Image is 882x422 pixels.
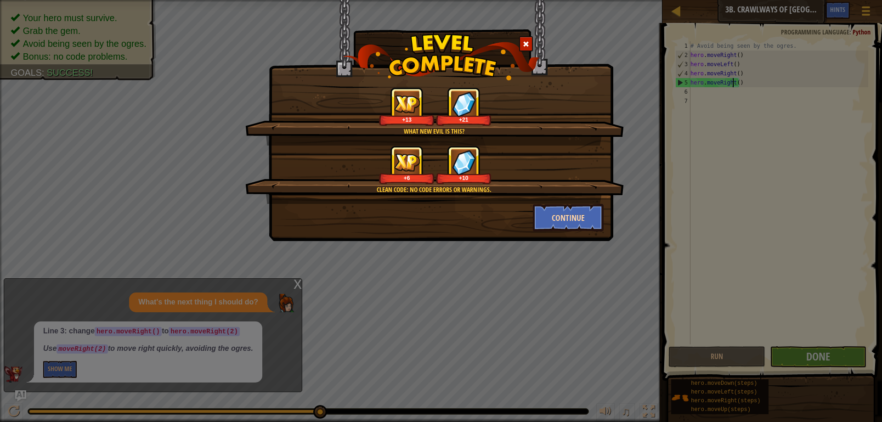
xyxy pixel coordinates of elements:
[452,91,476,117] img: reward_icon_gems.png
[394,95,420,113] img: reward_icon_xp.png
[452,150,476,175] img: reward_icon_gems.png
[381,116,433,123] div: +13
[381,174,433,181] div: +6
[438,174,490,181] div: +10
[438,116,490,123] div: +21
[343,34,540,80] img: level_complete.png
[289,127,579,136] div: What new evil is this?
[533,204,604,231] button: Continue
[289,185,579,194] div: Clean code: no code errors or warnings.
[394,153,420,171] img: reward_icon_xp.png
